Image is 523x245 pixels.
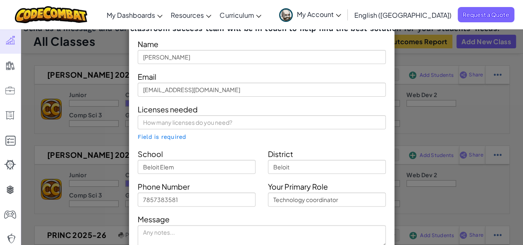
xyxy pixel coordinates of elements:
[279,8,293,22] img: avatar
[138,72,156,81] span: Email
[354,11,451,19] span: English ([GEOGRAPHIC_DATA])
[167,4,215,26] a: Resources
[138,214,170,224] span: Message
[268,149,293,159] span: District
[138,133,186,140] span: Field is required
[268,193,386,207] input: Teacher, Principal, etc.
[297,10,341,19] span: My Account
[138,105,198,114] span: Licenses needed
[215,4,265,26] a: Curriculum
[103,4,167,26] a: My Dashboards
[275,2,345,28] a: My Account
[220,11,254,19] span: Curriculum
[268,182,328,191] span: Your Primary Role
[458,7,514,22] a: Request a Quote
[138,149,163,159] span: School
[171,11,204,19] span: Resources
[15,6,87,23] img: CodeCombat logo
[138,115,386,129] input: How many licenses do you need?
[107,11,155,19] span: My Dashboards
[138,39,158,49] span: Name
[138,182,190,191] span: Phone Number
[350,4,456,26] a: English ([GEOGRAPHIC_DATA])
